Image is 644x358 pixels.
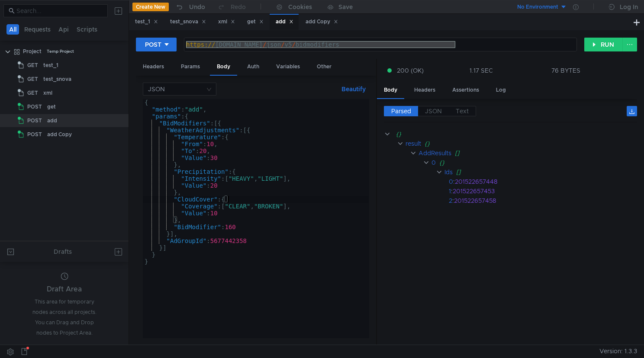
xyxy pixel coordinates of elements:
[47,128,72,141] div: add Copy
[27,86,38,99] span: GET
[240,59,266,75] div: Auth
[47,114,57,127] div: add
[247,17,264,26] div: get
[306,17,338,26] div: add Copy
[47,45,74,58] div: Temp Project
[27,114,42,127] span: POST
[276,17,293,26] div: add
[74,24,100,35] button: Scripts
[449,177,637,186] div: :
[445,82,486,98] div: Assertions
[27,128,42,141] span: POST
[425,139,626,148] div: {}
[132,3,169,11] button: Create New
[584,38,623,51] button: RUN
[43,86,52,99] div: xml
[54,246,72,257] div: Drafts
[47,100,56,113] div: get
[456,167,625,177] div: []
[391,107,411,115] span: Parsed
[397,66,424,75] span: 200 (OK)
[449,196,637,205] div: :
[551,67,580,74] div: 76 BYTES
[338,84,369,94] button: Beautify
[620,2,638,12] div: Log In
[211,0,252,13] button: Redo
[453,186,625,196] div: 201522657453
[449,186,451,196] div: 1
[449,186,637,196] div: :
[231,2,246,12] div: Redo
[456,107,469,115] span: Text
[425,107,442,115] span: JSON
[170,17,206,26] div: test_snova
[406,139,421,148] div: result
[419,148,451,158] div: AddResults
[43,59,58,72] div: test_1
[174,59,207,75] div: Params
[169,0,211,13] button: Undo
[210,59,237,76] div: Body
[310,59,338,75] div: Other
[145,40,161,49] div: POST
[135,17,158,26] div: test_1
[455,177,625,186] div: 201522657448
[27,59,38,72] span: GET
[444,167,453,177] div: Ids
[517,3,558,11] div: No Environment
[489,82,513,98] div: Log
[6,24,19,35] button: All
[470,67,493,74] div: 1.17 SEC
[27,100,42,113] span: POST
[449,196,452,205] div: 2
[338,4,353,10] div: Save
[439,158,625,167] div: {}
[396,129,625,139] div: {}
[16,6,103,16] input: Search...
[27,73,38,86] span: GET
[288,2,312,12] div: Cookies
[431,158,436,167] div: 0
[454,196,625,205] div: 201522657458
[189,2,205,12] div: Undo
[23,45,42,58] div: Project
[449,177,453,186] div: 0
[269,59,307,75] div: Variables
[407,82,442,98] div: Headers
[136,38,177,51] button: POST
[455,148,627,158] div: []
[136,59,171,75] div: Headers
[43,73,71,86] div: test_snova
[218,17,235,26] div: xml
[599,345,637,358] span: Version: 1.3.3
[377,82,404,99] div: Body
[22,24,53,35] button: Requests
[56,24,71,35] button: Api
